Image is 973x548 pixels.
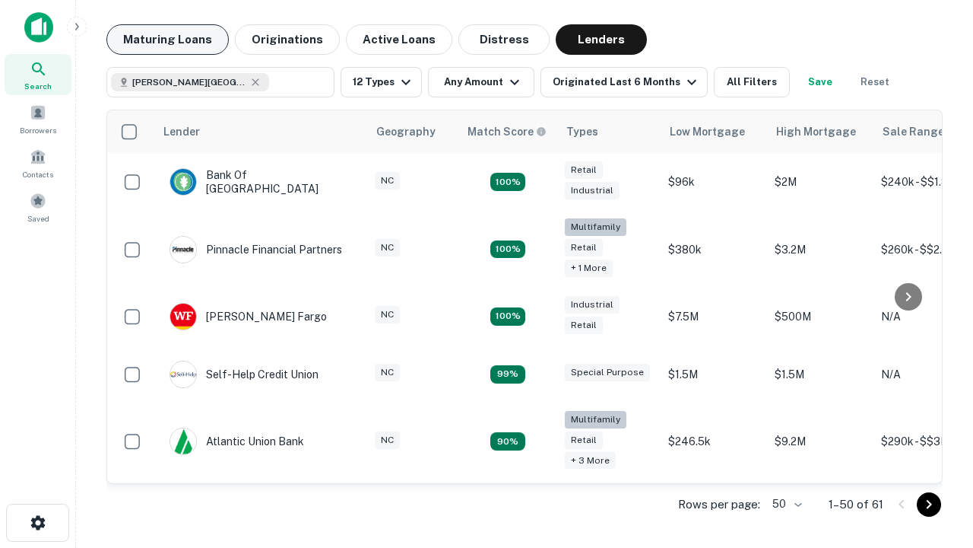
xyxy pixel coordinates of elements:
[661,288,767,346] td: $7.5M
[467,123,547,140] div: Capitalize uses an advanced AI algorithm to match your search with the best lender. The match sco...
[670,123,745,141] div: Low Mortgage
[375,432,400,449] div: NC
[565,452,616,470] div: + 3 more
[565,364,650,381] div: Special Purpose
[767,346,873,403] td: $1.5M
[170,304,196,330] img: picture
[897,378,973,451] iframe: Chat Widget
[170,429,196,454] img: picture
[375,306,400,323] div: NC
[565,218,626,236] div: Multifamily
[132,75,246,89] span: [PERSON_NAME][GEOGRAPHIC_DATA], [GEOGRAPHIC_DATA]
[428,67,534,97] button: Any Amount
[661,153,767,211] td: $96k
[375,172,400,190] div: NC
[458,24,550,55] button: Distress
[170,428,304,455] div: Atlantic Union Bank
[5,98,71,139] a: Borrowers
[714,67,790,97] button: All Filters
[767,403,873,480] td: $9.2M
[170,361,319,388] div: Self-help Credit Union
[170,237,196,263] img: picture
[829,495,883,514] p: 1–50 of 61
[776,123,856,141] div: High Mortgage
[767,153,873,211] td: $2M
[235,24,340,55] button: Originations
[566,123,598,141] div: Types
[170,303,327,330] div: [PERSON_NAME] Fargo
[557,110,661,153] th: Types
[346,24,452,55] button: Active Loans
[467,123,544,140] h6: Match Score
[565,317,603,334] div: Retail
[767,211,873,288] td: $3.2M
[883,123,944,141] div: Sale Range
[24,12,53,43] img: capitalize-icon.png
[661,403,767,480] td: $246.5k
[767,288,873,346] td: $500M
[678,495,760,514] p: Rows per page:
[490,365,525,384] div: Matching Properties: 11, hasApolloMatch: undefined
[341,67,422,97] button: 12 Types
[490,241,525,259] div: Matching Properties: 20, hasApolloMatch: undefined
[490,173,525,191] div: Matching Properties: 15, hasApolloMatch: undefined
[796,67,845,97] button: Save your search to get updates of matches that match your search criteria.
[565,260,613,277] div: + 1 more
[170,236,342,263] div: Pinnacle Financial Partners
[766,493,804,515] div: 50
[20,124,56,136] span: Borrowers
[106,24,229,55] button: Maturing Loans
[376,123,436,141] div: Geography
[553,73,701,91] div: Originated Last 6 Months
[661,346,767,403] td: $1.5M
[24,80,52,92] span: Search
[375,364,400,381] div: NC
[565,161,603,179] div: Retail
[170,169,196,195] img: picture
[27,212,49,225] span: Saved
[556,24,647,55] button: Lenders
[565,432,603,449] div: Retail
[565,182,620,199] div: Industrial
[170,362,196,387] img: picture
[851,67,899,97] button: Reset
[458,110,557,153] th: Capitalize uses an advanced AI algorithm to match your search with the best lender. The match sco...
[565,411,626,429] div: Multifamily
[23,168,53,180] span: Contacts
[375,239,400,256] div: NC
[170,168,352,196] div: Bank Of [GEOGRAPHIC_DATA]
[367,110,458,153] th: Geography
[154,110,367,153] th: Lender
[163,123,200,141] div: Lender
[917,492,941,517] button: Go to next page
[767,110,873,153] th: High Mortgage
[661,110,767,153] th: Low Mortgage
[490,307,525,326] div: Matching Properties: 14, hasApolloMatch: undefined
[490,432,525,451] div: Matching Properties: 10, hasApolloMatch: undefined
[5,54,71,95] a: Search
[5,142,71,183] a: Contacts
[661,211,767,288] td: $380k
[5,186,71,228] a: Saved
[565,239,603,256] div: Retail
[565,296,620,314] div: Industrial
[540,67,708,97] button: Originated Last 6 Months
